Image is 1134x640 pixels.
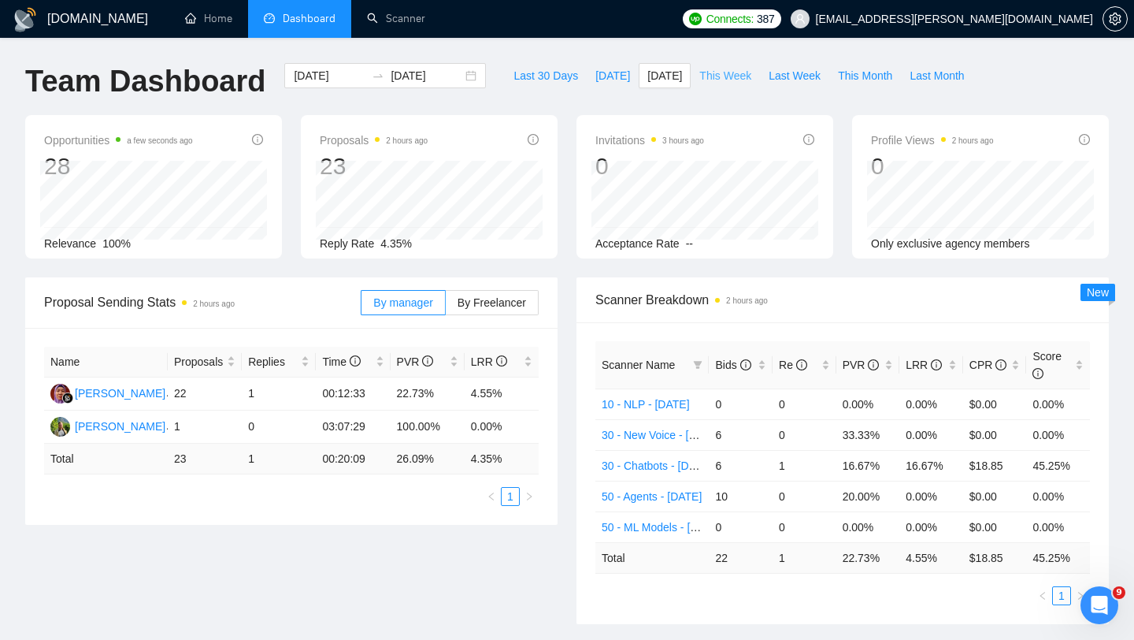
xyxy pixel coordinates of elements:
span: Only exclusive agency members [871,237,1030,250]
li: 1 [1052,586,1071,605]
span: By manager [373,296,432,309]
a: setting [1102,13,1128,25]
iframe: Intercom live chat [1080,586,1118,624]
a: MK[PERSON_NAME] [50,419,165,432]
button: Last 30 Days [505,63,587,88]
td: 20.00% [836,481,900,512]
span: Proposals [174,353,224,370]
img: SM [50,384,70,404]
td: 0 [709,512,773,542]
span: info-circle [803,134,814,145]
span: info-circle [931,359,942,370]
span: left [1038,591,1047,601]
span: Proposals [320,131,428,150]
td: 1 [168,411,242,444]
span: Connects: [706,10,754,28]
li: Previous Page [1033,586,1052,605]
span: [DATE] [595,67,630,84]
td: 4.55% [465,378,539,411]
div: [PERSON_NAME] [75,418,165,435]
td: 0.00% [899,512,963,542]
span: Reply Rate [320,237,374,250]
button: [DATE] [639,63,691,88]
button: This Month [829,63,901,88]
td: 0.00% [836,512,900,542]
td: 0.00% [899,481,963,512]
td: 0 [709,389,773,419]
span: [DATE] [647,67,682,84]
button: Last Month [901,63,973,88]
td: Total [595,542,709,573]
li: Next Page [520,487,539,506]
span: PVR [397,355,434,368]
td: Total [44,444,168,474]
td: $0.00 [963,419,1027,450]
h1: Team Dashboard [25,63,265,100]
time: 2 hours ago [193,300,235,308]
a: 30 - Chatbots - [DATE] [602,460,713,472]
span: Proposal Sending Stats [44,292,361,312]
span: Scanner Breakdown [595,290,1090,310]
span: Profile Views [871,131,994,150]
td: 4.55 % [899,542,963,573]
td: 00:12:33 [316,378,390,411]
td: 100.00% [391,411,465,444]
span: Relevance [44,237,96,250]
td: 4.35 % [465,444,539,474]
td: 0.00% [1026,419,1090,450]
td: 0 [242,411,316,444]
button: [DATE] [587,63,639,88]
span: 387 [757,10,774,28]
a: 30 - New Voice - [DATE] [602,429,721,441]
span: New [1087,286,1109,299]
span: Last Month [910,67,964,84]
button: right [1071,586,1090,605]
td: 26.09 % [391,444,465,474]
span: Scanner Name [602,359,675,371]
div: 0 [871,151,994,181]
td: $18.85 [963,450,1027,481]
span: info-circle [252,134,263,145]
th: Proposals [168,347,242,378]
span: CPR [969,359,1006,371]
span: Time [322,355,360,368]
a: 1 [502,488,519,505]
button: This Week [691,63,760,88]
img: logo [13,7,38,32]
td: 16.67% [836,450,900,481]
td: 1 [242,378,316,411]
span: user [795,13,806,24]
th: Replies [242,347,316,378]
img: upwork-logo.png [689,13,702,25]
div: 28 [44,151,193,181]
td: $0.00 [963,512,1027,542]
span: info-circle [868,359,879,370]
span: info-circle [496,355,507,367]
span: info-circle [422,355,433,367]
td: 0.00% [1026,481,1090,512]
button: left [1033,586,1052,605]
a: 1 [1053,587,1070,605]
span: info-circle [740,359,751,370]
a: SM[PERSON_NAME] [50,386,165,399]
td: 22 [168,378,242,411]
td: 0.00% [1026,389,1090,419]
li: Next Page [1071,586,1090,605]
input: Start date [294,67,365,84]
button: left [482,487,501,506]
time: a few seconds ago [127,136,192,145]
a: searchScanner [367,12,425,25]
span: info-circle [796,359,807,370]
td: 0.00% [836,389,900,419]
span: Last 30 Days [513,67,578,84]
time: 3 hours ago [662,136,704,145]
span: Bids [715,359,750,371]
td: 33.33% [836,419,900,450]
time: 2 hours ago [952,136,994,145]
td: 00:20:09 [316,444,390,474]
td: 0.00% [1026,512,1090,542]
td: $0.00 [963,389,1027,419]
span: LRR [471,355,507,368]
span: Acceptance Rate [595,237,680,250]
a: 10 - NLP - [DATE] [602,398,690,411]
